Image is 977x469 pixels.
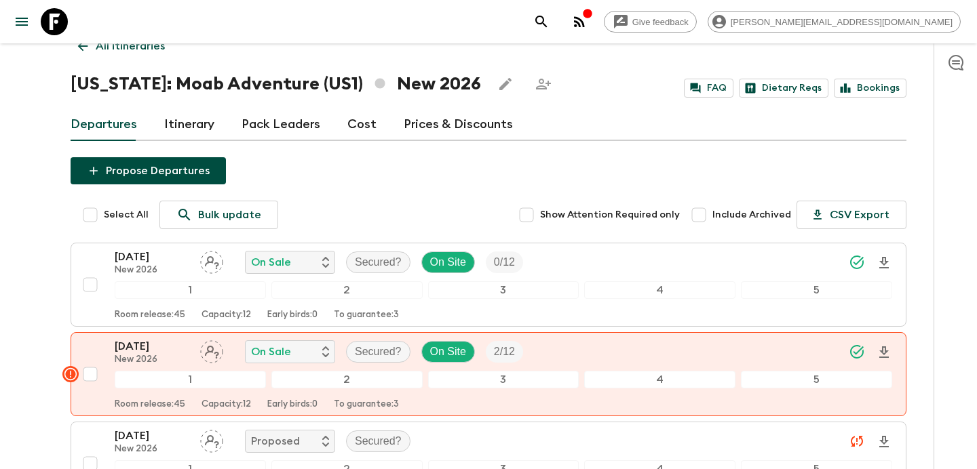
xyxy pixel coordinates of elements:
[71,332,906,416] button: [DATE]New 2026Assign pack leaderOn SaleSecured?On SiteTrip Fill12345Room release:45Capacity:12Ear...
[242,108,320,141] a: Pack Leaders
[849,254,865,270] svg: Synced Successfully
[428,371,579,388] div: 3
[355,344,402,360] p: Secured?
[8,8,35,35] button: menu
[430,344,466,360] p: On Site
[267,399,318,410] p: Early birds: 0
[346,251,410,273] div: Secured?
[115,354,189,365] p: New 2026
[712,208,791,222] span: Include Archived
[200,434,223,445] span: Assign pack leader
[202,310,251,321] p: Capacity: 12
[347,108,377,141] a: Cost
[723,17,960,27] span: [PERSON_NAME][EMAIL_ADDRESS][DOMAIN_NAME]
[115,444,189,455] p: New 2026
[741,281,892,299] div: 5
[115,310,185,321] p: Room release: 45
[428,281,579,299] div: 3
[684,79,733,98] a: FAQ
[334,310,399,321] p: To guarantee: 3
[708,11,961,33] div: [PERSON_NAME][EMAIL_ADDRESS][DOMAIN_NAME]
[492,70,519,98] button: Edit this itinerary
[334,399,399,410] p: To guarantee: 3
[540,208,680,222] span: Show Attention Required only
[71,33,172,60] a: All itineraries
[584,371,735,388] div: 4
[104,208,149,222] span: Select All
[486,251,523,273] div: Trip Fill
[115,399,185,410] p: Room release: 45
[876,434,892,450] svg: Download Onboarding
[115,371,266,388] div: 1
[251,254,291,270] p: On Sale
[355,254,402,270] p: Secured?
[115,249,189,265] p: [DATE]
[271,281,423,299] div: 2
[198,207,261,223] p: Bulk update
[876,255,892,271] svg: Download Onboarding
[115,428,189,444] p: [DATE]
[421,251,475,273] div: On Site
[739,79,828,98] a: Dietary Reqs
[271,371,423,388] div: 2
[251,433,300,449] p: Proposed
[834,79,906,98] a: Bookings
[115,281,266,299] div: 1
[71,108,137,141] a: Departures
[625,17,696,27] span: Give feedback
[115,265,189,276] p: New 2026
[604,11,697,33] a: Give feedback
[741,371,892,388] div: 5
[849,344,865,360] svg: Synced Successfully
[115,338,189,354] p: [DATE]
[159,201,278,229] a: Bulk update
[164,108,214,141] a: Itinerary
[876,344,892,361] svg: Download Onboarding
[528,8,555,35] button: search adventures
[346,341,410,363] div: Secured?
[96,38,165,54] p: All itineraries
[202,399,251,410] p: Capacity: 12
[346,430,410,452] div: Secured?
[421,341,475,363] div: On Site
[486,341,523,363] div: Trip Fill
[530,70,557,98] span: Share this itinerary
[797,201,906,229] button: CSV Export
[71,243,906,327] button: [DATE]New 2026Assign pack leaderOn SaleSecured?On SiteTrip Fill12345Room release:45Capacity:12Ear...
[200,255,223,266] span: Assign pack leader
[267,310,318,321] p: Early birds: 0
[251,344,291,360] p: On Sale
[849,433,865,449] svg: Unable to sync - Check prices and secured
[355,433,402,449] p: Secured?
[494,344,515,360] p: 2 / 12
[71,157,226,184] button: Propose Departures
[430,254,466,270] p: On Site
[404,108,513,141] a: Prices & Discounts
[200,344,223,355] span: Assign pack leader
[584,281,735,299] div: 4
[71,70,481,98] h1: [US_STATE]: Moab Adventure (US1) New 2026
[494,254,515,270] p: 0 / 12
